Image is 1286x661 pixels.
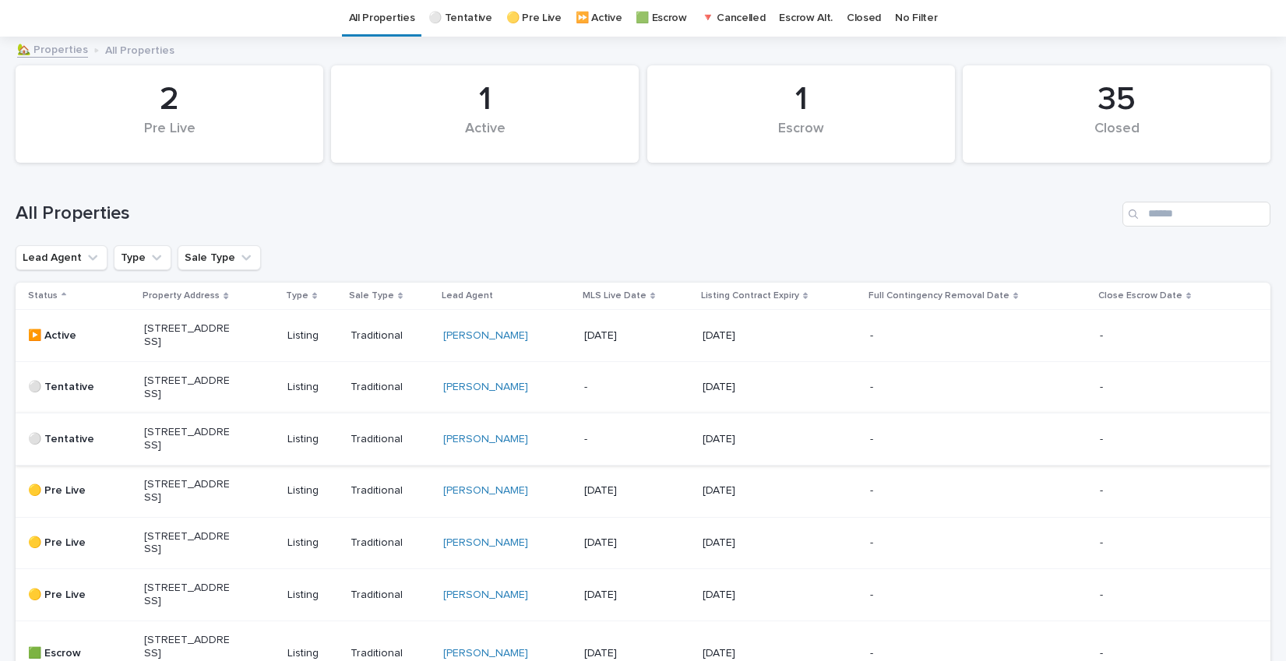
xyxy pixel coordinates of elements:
p: Traditional [351,589,432,602]
a: [PERSON_NAME] [443,433,528,446]
p: Listing [287,433,338,446]
p: Listing [287,381,338,394]
div: 2 [42,80,297,119]
p: ▶️ Active [28,329,115,343]
p: Listing [287,484,338,498]
p: Listing [287,647,338,660]
a: [PERSON_NAME] [443,484,528,498]
p: - [870,647,957,660]
tr: 🟡 Pre Live[STREET_ADDRESS]ListingTraditional[PERSON_NAME] [DATE][DATE]-- [16,517,1270,569]
p: [DATE] [584,589,671,602]
tr: ⚪️ Tentative[STREET_ADDRESS]ListingTraditional[PERSON_NAME] -[DATE]-- [16,413,1270,466]
p: - [870,381,957,394]
a: [PERSON_NAME] [443,536,528,550]
p: [DATE] [584,647,671,660]
p: [DATE] [703,381,789,394]
p: Traditional [351,647,432,660]
p: Listing Contract Expiry [701,287,799,304]
p: All Properties [105,40,174,58]
p: Type [286,287,308,304]
p: Full Contingency Removal Date [868,287,1009,304]
p: [DATE] [703,329,789,343]
p: - [1100,433,1186,446]
a: [PERSON_NAME] [443,381,528,394]
p: Close Escrow Date [1098,287,1182,304]
a: [PERSON_NAME] [443,329,528,343]
p: Traditional [351,536,432,550]
div: 35 [989,80,1244,119]
p: Listing [287,589,338,602]
p: MLS Live Date [583,287,647,304]
div: Active [358,121,612,153]
p: [DATE] [703,536,789,550]
p: [DATE] [703,647,789,660]
p: Listing [287,536,338,550]
p: Traditional [351,433,432,446]
button: Type [114,245,171,270]
p: [STREET_ADDRESS] [144,530,231,557]
div: Closed [989,121,1244,153]
p: [DATE] [584,536,671,550]
p: - [584,381,671,394]
p: - [1100,381,1186,394]
p: - [870,433,957,446]
h1: All Properties [16,202,1116,225]
tr: ⚪️ Tentative[STREET_ADDRESS]ListingTraditional[PERSON_NAME] -[DATE]-- [16,361,1270,413]
p: Status [28,287,58,304]
div: Escrow [674,121,928,153]
p: Listing [287,329,338,343]
div: 1 [674,80,928,119]
p: - [870,484,957,498]
div: Pre Live [42,121,297,153]
p: Sale Type [349,287,394,304]
a: [PERSON_NAME] [443,647,528,660]
p: - [1100,329,1186,343]
tr: 🟡 Pre Live[STREET_ADDRESS]ListingTraditional[PERSON_NAME] [DATE][DATE]-- [16,465,1270,517]
a: [PERSON_NAME] [443,589,528,602]
a: 🏡 Properties [17,40,88,58]
p: [DATE] [584,329,671,343]
p: 🟡 Pre Live [28,536,115,550]
p: - [1100,484,1186,498]
p: Traditional [351,381,432,394]
p: - [870,536,957,550]
p: [STREET_ADDRESS] [144,374,231,401]
button: Sale Type [178,245,261,270]
p: - [584,433,671,446]
div: 1 [358,80,612,119]
p: [DATE] [703,484,789,498]
p: Lead Agent [442,287,493,304]
p: 🟡 Pre Live [28,589,115,602]
p: - [1100,589,1186,602]
p: - [1100,647,1186,660]
p: Traditional [351,484,432,498]
button: Lead Agent [16,245,107,270]
tr: ▶️ Active[STREET_ADDRESS]ListingTraditional[PERSON_NAME] [DATE][DATE]-- [16,310,1270,362]
p: [STREET_ADDRESS] [144,322,231,349]
p: Property Address [143,287,220,304]
p: [DATE] [703,433,789,446]
p: [STREET_ADDRESS] [144,478,231,505]
p: ⚪️ Tentative [28,381,115,394]
p: - [1100,536,1186,550]
p: 🟩 Escrow [28,647,115,660]
p: [STREET_ADDRESS] [144,582,231,608]
p: [STREET_ADDRESS] [144,426,231,452]
p: - [870,589,957,602]
p: ⚪️ Tentative [28,433,115,446]
p: - [870,329,957,343]
input: Search [1122,202,1270,227]
p: [DATE] [703,589,789,602]
p: Traditional [351,329,432,343]
p: 🟡 Pre Live [28,484,115,498]
p: [DATE] [584,484,671,498]
tr: 🟡 Pre Live[STREET_ADDRESS]ListingTraditional[PERSON_NAME] [DATE][DATE]-- [16,569,1270,621]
